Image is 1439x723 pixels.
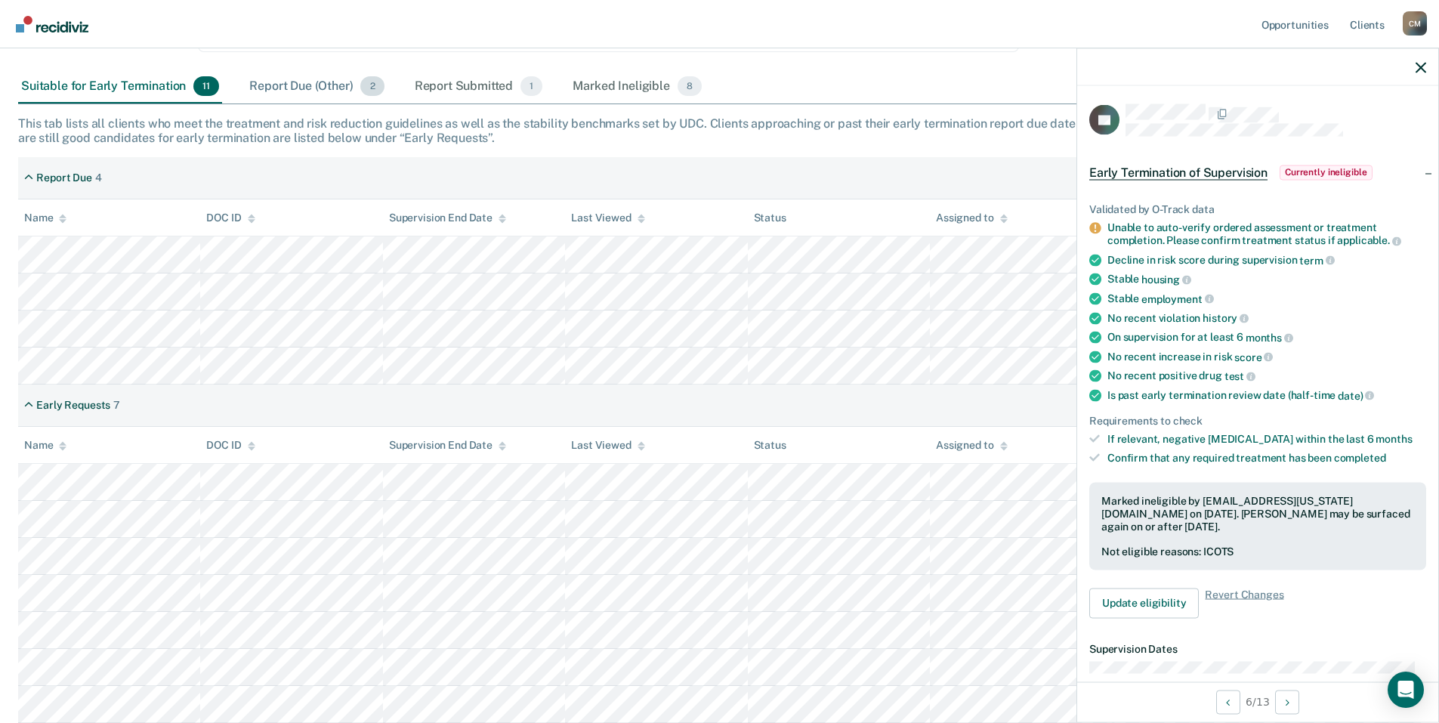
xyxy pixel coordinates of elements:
div: No recent positive drug [1107,369,1426,383]
span: history [1203,312,1249,324]
div: DOC ID [206,439,255,452]
button: Next Opportunity [1275,690,1299,714]
div: Assigned to [936,212,1007,224]
div: Early Requests [36,399,110,412]
div: Early Termination of SupervisionCurrently ineligible [1077,148,1438,196]
span: score [1234,351,1273,363]
span: 8 [678,76,702,96]
div: Decline in risk score during supervision [1107,253,1426,267]
span: Currently ineligible [1280,165,1373,180]
span: months [1376,433,1412,445]
span: completed [1334,452,1386,464]
span: Revert Changes [1205,588,1283,618]
div: C M [1403,11,1427,36]
div: Open Intercom Messenger [1388,672,1424,708]
div: Stable [1107,273,1426,286]
div: Validated by O-Track data [1089,202,1426,215]
button: Update eligibility [1089,588,1199,618]
div: Unable to auto-verify ordered assessment or treatment completion. Please confirm treatment status... [1107,221,1426,247]
span: 11 [193,76,219,96]
span: months [1246,331,1293,343]
div: DOC ID [206,212,255,224]
div: Confirm that any required treatment has been [1107,452,1426,465]
div: Status [754,439,786,452]
div: Marked ineligible by [EMAIL_ADDRESS][US_STATE][DOMAIN_NAME] on [DATE]. [PERSON_NAME] may be surfa... [1101,494,1414,532]
div: This tab lists all clients who meet the treatment and risk reduction guidelines as well as the st... [18,116,1421,145]
div: 6 / 13 [1077,681,1438,721]
div: Marked Ineligible [570,70,705,104]
div: Name [24,212,66,224]
div: No recent violation [1107,311,1426,325]
div: Assigned to [936,439,1007,452]
div: On supervision for at least 6 [1107,331,1426,345]
div: Is past early termination review date (half-time [1107,388,1426,402]
div: 7 [113,399,120,412]
div: Requirements to check [1089,414,1426,427]
div: Supervision End Date [389,439,506,452]
div: Last Viewed [571,212,644,224]
div: No recent increase in risk [1107,350,1426,363]
div: Not eligible reasons: ICOTS [1101,545,1414,558]
div: 4 [95,171,102,184]
button: Profile dropdown button [1403,11,1427,36]
span: test [1224,370,1255,382]
div: Report Submitted [412,70,546,104]
span: employment [1141,292,1213,304]
span: 2 [360,76,384,96]
div: Suitable for Early Termination [18,70,222,104]
span: 1 [520,76,542,96]
div: Supervision End Date [389,212,506,224]
div: Report Due [36,171,92,184]
img: Recidiviz [16,16,88,32]
span: date) [1338,389,1374,401]
div: Stable [1107,292,1426,305]
div: Status [754,212,786,224]
button: Previous Opportunity [1216,690,1240,714]
span: term [1299,254,1334,266]
span: Early Termination of Supervision [1089,165,1268,180]
dt: Supervision Dates [1089,642,1426,655]
div: Name [24,439,66,452]
div: Last Viewed [571,439,644,452]
div: If relevant, negative [MEDICAL_DATA] within the last 6 [1107,433,1426,446]
div: Report Due (Other) [246,70,387,104]
span: housing [1141,273,1191,286]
